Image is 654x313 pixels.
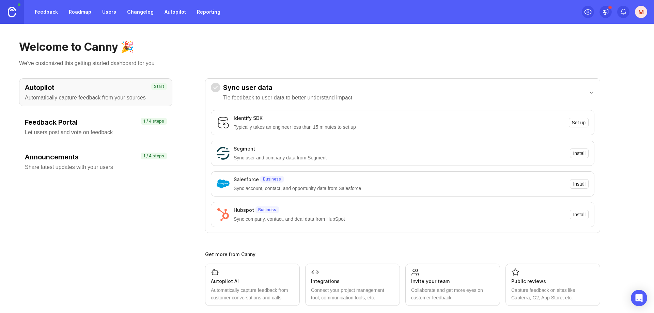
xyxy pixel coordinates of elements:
a: Changelog [123,6,158,18]
button: AnnouncementsShare latest updates with your users1 / 4 steps [19,148,172,176]
button: M [635,6,647,18]
p: 1 / 4 steps [143,119,164,124]
button: Install [570,179,589,189]
img: Canny Home [8,7,16,17]
a: Reporting [193,6,224,18]
div: Typically takes an engineer less than 15 minutes to set up [234,123,565,131]
div: Get more from Canny [205,252,600,257]
span: Install [573,181,586,187]
h3: Sync user data [223,83,352,92]
button: Set up [569,118,589,127]
button: Feedback PortalLet users post and vote on feedback1 / 4 steps [19,113,172,141]
span: Install [573,211,586,218]
button: AutopilotAutomatically capture feedback from your sourcesStart [19,78,172,106]
a: IntegrationsConnect your project management tool, communication tools, etc. [305,264,400,306]
img: Salesforce [217,177,230,190]
a: Autopilot [160,6,190,18]
button: Install [570,210,589,219]
p: Business [258,207,276,213]
a: Feedback [31,6,62,18]
div: Autopilot AI [211,278,294,285]
div: Salesforce [234,176,259,183]
img: Identify SDK [217,116,230,129]
div: Open Intercom Messenger [631,290,647,306]
div: Capture feedback on sites like Capterra, G2, App Store, etc. [511,286,594,301]
div: Collaborate and get more eyes on customer feedback [411,286,494,301]
h3: Feedback Portal [25,118,167,127]
p: Start [154,84,164,89]
div: Hubspot [234,206,254,214]
span: Set up [572,119,586,126]
span: Install [573,150,586,157]
img: Hubspot [217,208,230,221]
div: Connect your project management tool, communication tools, etc. [311,286,394,301]
h3: Announcements [25,152,167,162]
p: 1 / 4 steps [143,153,164,159]
p: Tie feedback to user data to better understand impact [223,94,352,102]
div: Sync user and company data from Segment [234,154,566,161]
div: Public reviews [511,278,594,285]
a: Invite your teamCollaborate and get more eyes on customer feedback [405,264,500,306]
a: Roadmap [65,6,95,18]
div: Sync account, contact, and opportunity data from Salesforce [234,185,566,192]
a: Users [98,6,120,18]
div: Automatically capture feedback from customer conversations and calls [211,286,294,301]
div: Integrations [311,278,394,285]
div: Sync user dataTie feedback to user data to better understand impact [211,106,594,233]
div: Identify SDK [234,114,263,122]
a: Autopilot AIAutomatically capture feedback from customer conversations and calls [205,264,300,306]
p: We've customized this getting started dashboard for you [19,59,635,67]
a: Public reviewsCapture feedback on sites like Capterra, G2, App Store, etc. [505,264,600,306]
button: Sync user dataTie feedback to user data to better understand impact [211,79,594,106]
div: Segment [234,145,255,153]
p: Let users post and vote on feedback [25,128,167,137]
p: Automatically capture feedback from your sources [25,94,167,102]
div: Invite your team [411,278,494,285]
p: Share latest updates with your users [25,163,167,171]
img: Segment [217,147,230,160]
h3: Autopilot [25,83,167,92]
button: Install [570,148,589,158]
p: Business [263,176,281,182]
h1: Welcome to Canny 🎉 [19,40,635,54]
div: Sync company, contact, and deal data from HubSpot [234,215,566,223]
